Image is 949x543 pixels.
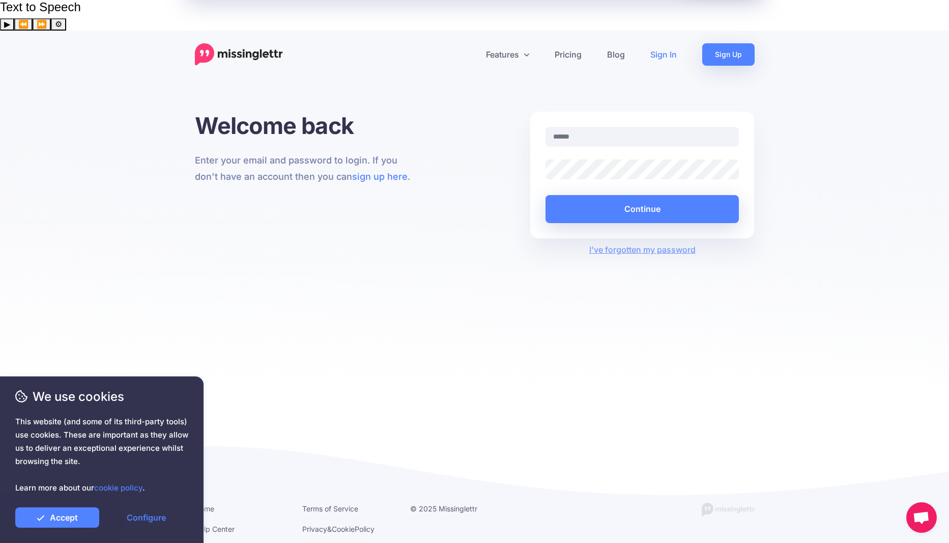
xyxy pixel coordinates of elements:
[545,195,739,223] button: Continue
[594,43,638,66] a: Blog
[94,483,142,493] a: cookie policy
[332,525,355,533] a: Cookie
[14,18,33,31] button: Previous
[15,507,99,528] a: Accept
[906,502,937,533] a: Open chat
[51,18,66,31] button: Settings
[195,525,235,533] a: Help Center
[702,43,755,66] a: Sign Up
[302,504,358,513] a: Terms of Service
[15,415,188,495] span: This website (and some of its third-party tools) use cookies. These are important as they allow u...
[195,504,214,513] a: Home
[302,525,327,533] a: Privacy
[589,245,696,255] a: I've forgotten my password
[104,507,188,528] a: Configure
[195,152,419,185] p: Enter your email and password to login. If you don't have an account then you can .
[352,171,408,182] a: sign up here
[542,43,594,66] a: Pricing
[473,43,542,66] a: Features
[15,388,188,405] span: We use cookies
[302,523,395,535] li: & Policy
[195,112,419,140] h1: Welcome back
[33,18,51,31] button: Forward
[638,43,689,66] a: Sign In
[410,502,503,515] li: © 2025 Missinglettr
